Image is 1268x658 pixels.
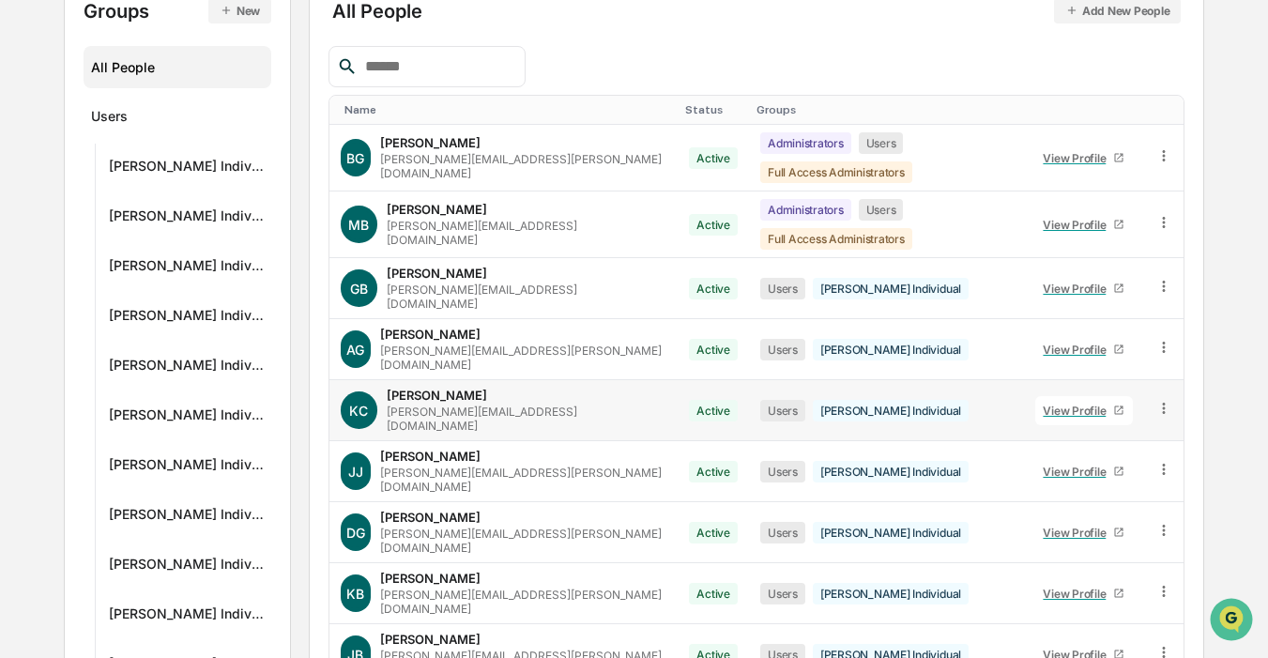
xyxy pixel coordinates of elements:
div: Users [760,461,805,482]
div: [PERSON_NAME] Individual [813,583,969,604]
img: 1746055101610-c473b297-6a78-478c-a979-82029cc54cd1 [19,144,53,177]
span: AG [346,342,364,358]
a: View Profile [1035,144,1133,173]
div: [PERSON_NAME] Individual [813,522,969,543]
div: [PERSON_NAME][EMAIL_ADDRESS][DOMAIN_NAME] [387,219,666,247]
a: View Profile [1035,210,1133,239]
div: [PERSON_NAME] [380,135,481,150]
div: Active [689,214,738,236]
div: [PERSON_NAME][EMAIL_ADDRESS][PERSON_NAME][DOMAIN_NAME] [380,152,667,180]
div: 🔎 [19,274,34,289]
div: [PERSON_NAME] Individual [109,257,265,280]
div: [PERSON_NAME] [380,571,481,586]
a: View Profile [1035,457,1133,486]
div: [PERSON_NAME][EMAIL_ADDRESS][PERSON_NAME][DOMAIN_NAME] [380,527,667,555]
div: [PERSON_NAME] Individual [109,307,265,329]
div: Toggle SortBy [685,103,741,116]
div: Toggle SortBy [756,103,1016,116]
a: View Profile [1035,518,1133,547]
div: [PERSON_NAME] Individual [109,357,265,379]
div: Administrators [760,199,851,221]
span: BG [346,150,364,166]
iframe: Open customer support [1208,596,1259,647]
div: Users [859,199,904,221]
div: [PERSON_NAME][EMAIL_ADDRESS][PERSON_NAME][DOMAIN_NAME] [380,588,667,616]
div: We're available if you need us! [64,162,237,177]
div: [PERSON_NAME] [380,449,481,464]
div: Users [859,132,904,154]
div: [PERSON_NAME] Individual [813,461,969,482]
div: 🖐️ [19,238,34,253]
span: JJ [348,464,363,480]
div: Toggle SortBy [1031,103,1137,116]
div: View Profile [1043,282,1113,296]
div: View Profile [1043,151,1113,165]
div: Administrators [760,132,851,154]
div: [PERSON_NAME][EMAIL_ADDRESS][PERSON_NAME][DOMAIN_NAME] [380,344,667,372]
div: Active [689,522,738,543]
div: Active [689,461,738,482]
div: [PERSON_NAME] Individual [109,605,265,628]
div: Toggle SortBy [1159,103,1177,116]
a: View Profile [1035,579,1133,608]
span: Pylon [187,318,227,332]
div: [PERSON_NAME][EMAIL_ADDRESS][PERSON_NAME][DOMAIN_NAME] [380,466,667,494]
div: View Profile [1043,526,1113,540]
div: Start new chat [64,144,308,162]
a: 🗄️Attestations [129,229,240,263]
div: [PERSON_NAME] Individual [109,158,265,180]
div: All People [91,52,265,83]
div: View Profile [1043,404,1113,418]
div: Active [689,339,738,360]
p: How can we help? [19,39,342,69]
a: View Profile [1035,274,1133,303]
div: Users [760,400,805,421]
div: [PERSON_NAME] [387,388,487,403]
span: Preclearance [38,237,121,255]
div: Active [689,278,738,299]
div: [PERSON_NAME][EMAIL_ADDRESS][DOMAIN_NAME] [387,405,666,433]
div: View Profile [1043,218,1113,232]
div: Users [91,108,128,130]
div: Active [689,583,738,604]
a: 🖐️Preclearance [11,229,129,263]
div: [PERSON_NAME][EMAIL_ADDRESS][DOMAIN_NAME] [387,283,666,311]
div: [PERSON_NAME] [380,327,481,342]
div: View Profile [1043,587,1113,601]
a: View Profile [1035,335,1133,364]
button: Start new chat [319,149,342,172]
span: Attestations [155,237,233,255]
div: [PERSON_NAME] Individual [813,339,969,360]
div: Users [760,339,805,360]
div: Full Access Administrators [760,228,912,250]
div: Active [689,400,738,421]
span: Data Lookup [38,272,118,291]
div: [PERSON_NAME] [380,632,481,647]
span: MB [348,217,369,233]
a: View Profile [1035,396,1133,425]
div: Users [760,278,805,299]
div: Full Access Administrators [760,161,912,183]
div: [PERSON_NAME] Individual [109,406,265,429]
div: Users [760,522,805,543]
div: View Profile [1043,465,1113,479]
div: Users [760,583,805,604]
div: [PERSON_NAME] Individual [109,556,265,578]
span: DG [346,525,365,541]
div: [PERSON_NAME] Individual [109,456,265,479]
div: [PERSON_NAME] [387,202,487,217]
span: KC [349,403,368,419]
div: 🗄️ [136,238,151,253]
span: KB [346,586,364,602]
span: GB [350,281,368,297]
div: View Profile [1043,343,1113,357]
div: [PERSON_NAME] [380,510,481,525]
a: Powered byPylon [132,317,227,332]
div: [PERSON_NAME] Individual [813,278,969,299]
div: [PERSON_NAME] Individual [813,400,969,421]
a: 🔎Data Lookup [11,265,126,298]
div: Active [689,147,738,169]
div: [PERSON_NAME] [387,266,487,281]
